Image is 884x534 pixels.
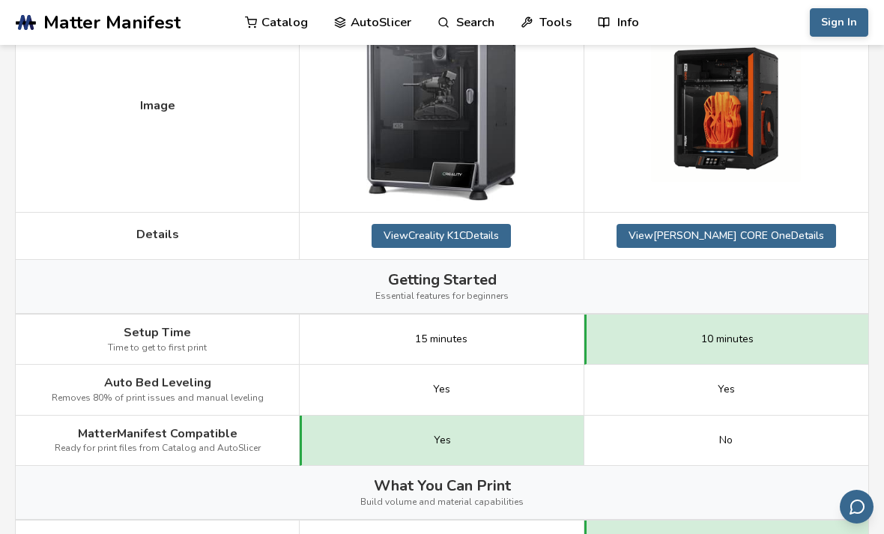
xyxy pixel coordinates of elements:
[651,32,801,182] img: Prusa CORE One
[433,383,450,395] span: Yes
[108,343,207,354] span: Time to get to first print
[840,490,874,524] button: Send feedback via email
[372,224,511,248] a: ViewCreality K1CDetails
[415,333,467,345] span: 15 minutes
[78,427,237,440] span: MatterManifest Compatible
[55,443,261,454] span: Ready for print files from Catalog and AutoSlicer
[140,99,175,112] span: Image
[701,333,754,345] span: 10 minutes
[374,477,511,494] span: What You Can Print
[366,13,516,201] img: Creality K1C
[718,383,735,395] span: Yes
[124,326,191,339] span: Setup Time
[375,291,509,302] span: Essential features for beginners
[388,271,497,288] span: Getting Started
[136,228,179,241] span: Details
[360,497,524,508] span: Build volume and material capabilities
[52,393,264,404] span: Removes 80% of print issues and manual leveling
[43,12,181,33] span: Matter Manifest
[617,224,836,248] a: View[PERSON_NAME] CORE OneDetails
[434,434,451,446] span: Yes
[810,8,868,37] button: Sign In
[104,376,211,389] span: Auto Bed Leveling
[719,434,733,446] span: No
